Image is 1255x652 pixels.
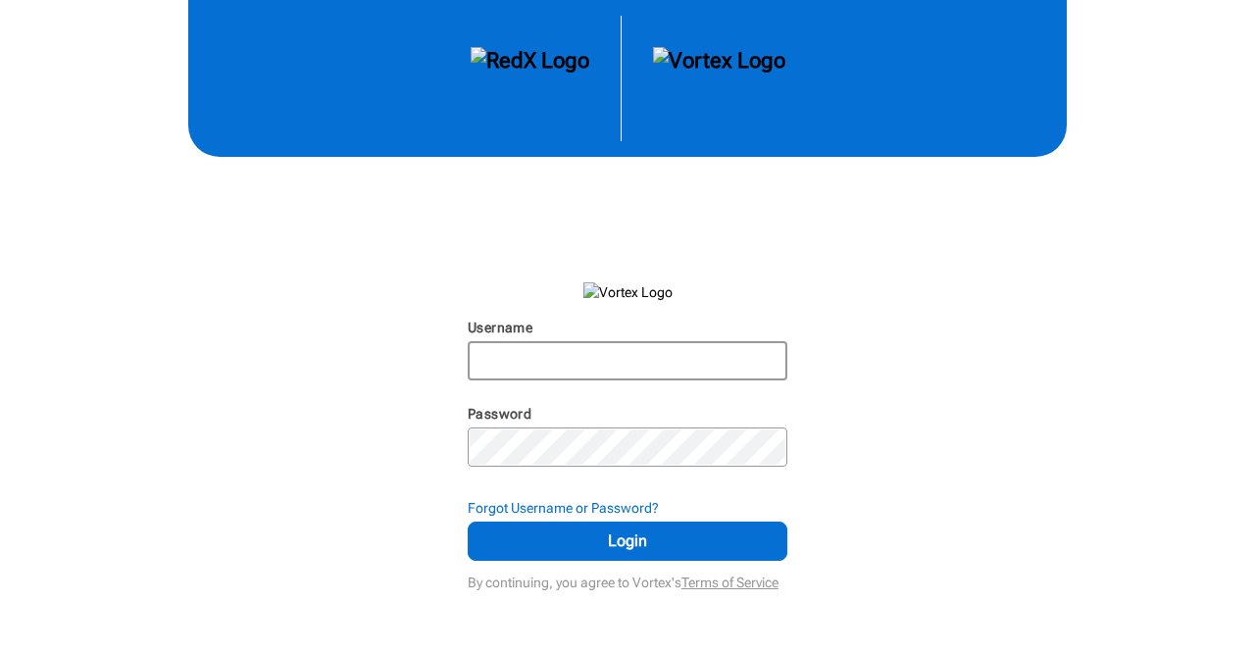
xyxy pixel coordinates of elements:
[681,575,778,590] a: Terms of Service
[653,47,785,110] img: Vortex Logo
[468,565,787,592] div: By continuing, you agree to Vortex's
[583,282,673,302] img: Vortex Logo
[468,406,531,422] label: Password
[468,498,787,518] div: Forgot Username or Password?
[468,500,659,516] strong: Forgot Username or Password?
[468,522,787,561] button: Login
[471,47,589,110] img: RedX Logo
[468,320,532,335] label: Username
[492,529,763,553] span: Login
